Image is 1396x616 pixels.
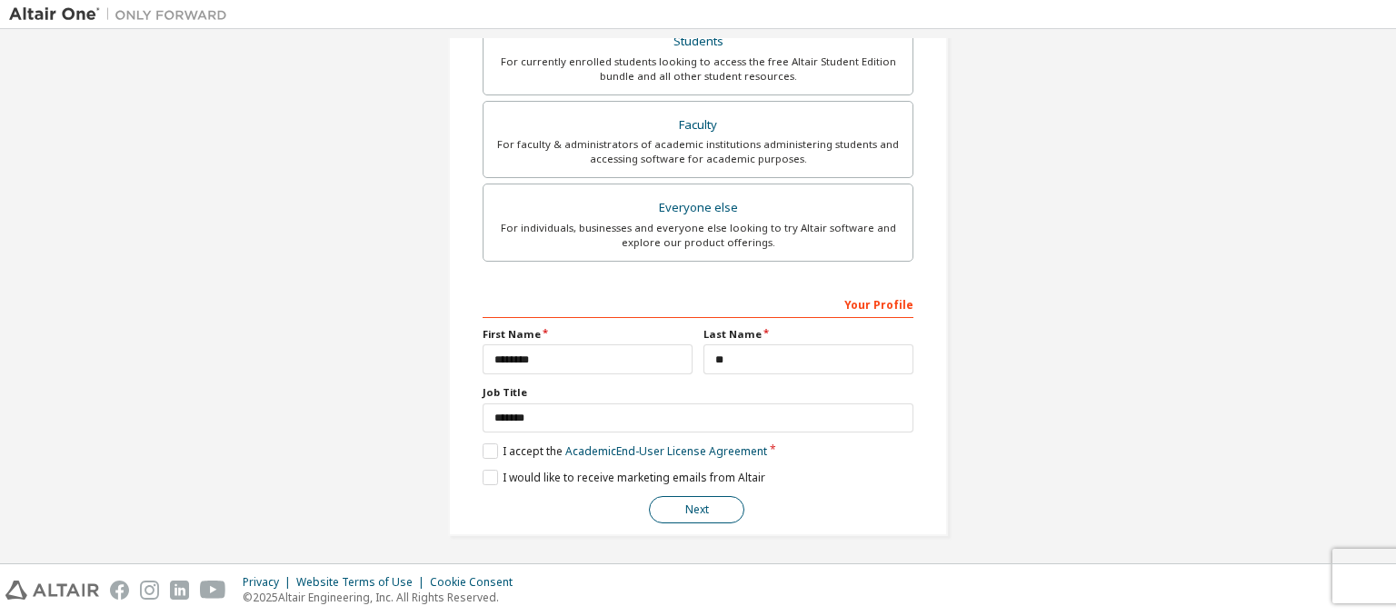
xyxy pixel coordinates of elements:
div: For individuals, businesses and everyone else looking to try Altair software and explore our prod... [494,221,902,250]
img: linkedin.svg [170,581,189,600]
label: Job Title [483,385,913,400]
div: Privacy [243,575,296,590]
div: For faculty & administrators of academic institutions administering students and accessing softwa... [494,137,902,166]
div: Students [494,29,902,55]
div: For currently enrolled students looking to access the free Altair Student Edition bundle and all ... [494,55,902,84]
img: altair_logo.svg [5,581,99,600]
label: I accept the [483,443,767,459]
div: Website Terms of Use [296,575,430,590]
p: © 2025 Altair Engineering, Inc. All Rights Reserved. [243,590,523,605]
div: Faculty [494,113,902,138]
a: Academic End-User License Agreement [565,443,767,459]
img: youtube.svg [200,581,226,600]
div: Everyone else [494,195,902,221]
label: Last Name [703,327,913,342]
button: Next [649,496,744,523]
img: Altair One [9,5,236,24]
div: Cookie Consent [430,575,523,590]
img: facebook.svg [110,581,129,600]
label: I would like to receive marketing emails from Altair [483,470,765,485]
div: Your Profile [483,289,913,318]
img: instagram.svg [140,581,159,600]
label: First Name [483,327,693,342]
